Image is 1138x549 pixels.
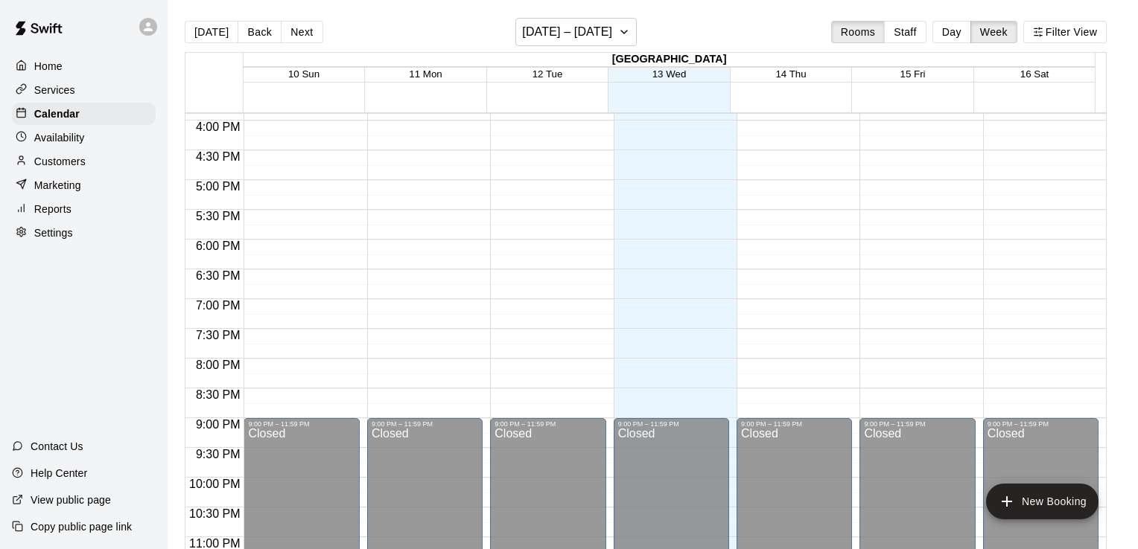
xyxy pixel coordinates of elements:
[372,420,478,428] div: 9:00 PM – 11:59 PM
[192,359,244,371] span: 8:00 PM
[192,448,244,460] span: 9:30 PM
[192,269,244,282] span: 6:30 PM
[192,210,244,222] span: 5:30 PM
[34,59,63,74] p: Home
[192,180,244,193] span: 5:00 PM
[288,68,320,80] span: 10 Sun
[248,420,355,428] div: 9:00 PM – 11:59 PM
[192,388,244,401] span: 8:30 PM
[409,68,442,80] span: 11 Mon
[244,53,1095,67] div: [GEOGRAPHIC_DATA]
[34,178,81,193] p: Marketing
[652,68,687,80] span: 13 Wed
[522,22,612,42] h6: [DATE] – [DATE]
[34,130,85,145] p: Availability
[831,21,885,43] button: Rooms
[900,68,925,80] span: 15 Fri
[31,519,132,534] p: Copy public page link
[192,299,244,312] span: 7:00 PM
[884,21,926,43] button: Staff
[238,21,282,43] button: Back
[533,68,563,80] span: 12 Tue
[192,121,244,133] span: 4:00 PM
[185,21,238,43] button: [DATE]
[986,484,1099,519] button: add
[34,225,73,240] p: Settings
[864,420,970,428] div: 9:00 PM – 11:59 PM
[932,21,971,43] button: Day
[192,150,244,163] span: 4:30 PM
[281,21,322,43] button: Next
[34,83,75,97] p: Services
[34,202,71,216] p: Reports
[1020,68,1049,80] span: 16 Sat
[988,420,1094,428] div: 9:00 PM – 11:59 PM
[192,418,244,431] span: 9:00 PM
[185,478,244,490] span: 10:00 PM
[618,420,725,428] div: 9:00 PM – 11:59 PM
[31,466,87,481] p: Help Center
[495,420,601,428] div: 9:00 PM – 11:59 PM
[192,240,244,252] span: 6:00 PM
[185,507,244,520] span: 10:30 PM
[1023,21,1107,43] button: Filter View
[970,21,1017,43] button: Week
[741,420,848,428] div: 9:00 PM – 11:59 PM
[775,68,806,80] span: 14 Thu
[31,492,111,507] p: View public page
[31,439,83,454] p: Contact Us
[192,329,244,341] span: 7:30 PM
[34,154,86,169] p: Customers
[34,106,80,121] p: Calendar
